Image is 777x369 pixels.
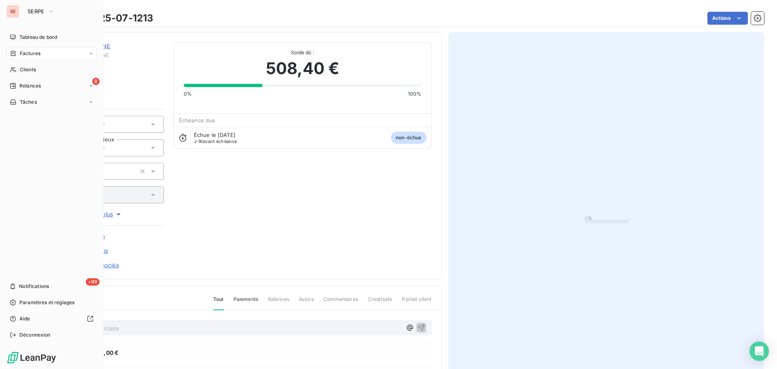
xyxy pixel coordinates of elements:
span: Creditsafe [368,296,393,309]
span: 508,40 € [266,56,339,81]
h3: 059-25-07-1213 [76,11,153,26]
div: SE [6,5,19,18]
span: Tâches [20,98,37,106]
span: avant échéance [194,139,237,144]
span: Voir plus [90,210,123,218]
a: Factures [6,47,97,60]
img: Logo LeanPay [6,351,57,364]
a: Clients [6,63,97,76]
span: Paiements [234,296,258,309]
span: SERPE [28,8,45,15]
span: 8 [92,78,100,85]
a: Aide [6,312,97,325]
img: invoice_thumbnail [585,217,627,220]
div: Open Intercom Messenger [749,341,769,361]
a: Paramètres et réglages [6,296,97,309]
span: +99 [86,278,100,286]
span: Notifications [19,283,49,290]
span: 41MVPATRIMOINE [64,52,164,58]
span: Clients [20,66,36,73]
span: Paramètres et réglages [19,299,74,306]
span: 250,00 € [93,348,119,357]
button: Actions [707,12,748,25]
span: Tableau de bord [19,34,57,41]
span: Solde dû : [184,49,422,56]
span: Échue le [DATE] [194,132,236,138]
a: Tableau de bord [6,31,97,44]
span: non-échue [391,132,426,144]
button: Voir plus [49,210,164,219]
span: J-16 [194,139,203,144]
span: Relances [19,82,41,90]
span: Portail client [402,296,431,309]
span: Tout [213,296,224,310]
span: Avoirs [299,296,314,309]
span: Relances [268,296,289,309]
span: 0% [184,90,192,98]
span: Aide [19,315,30,322]
a: 8Relances [6,79,97,92]
span: Déconnexion [19,331,51,339]
span: Factures [20,50,40,57]
a: Tâches [6,96,97,109]
span: Échéance due [179,117,216,124]
span: Commentaires [323,296,358,309]
span: 100% [408,90,422,98]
